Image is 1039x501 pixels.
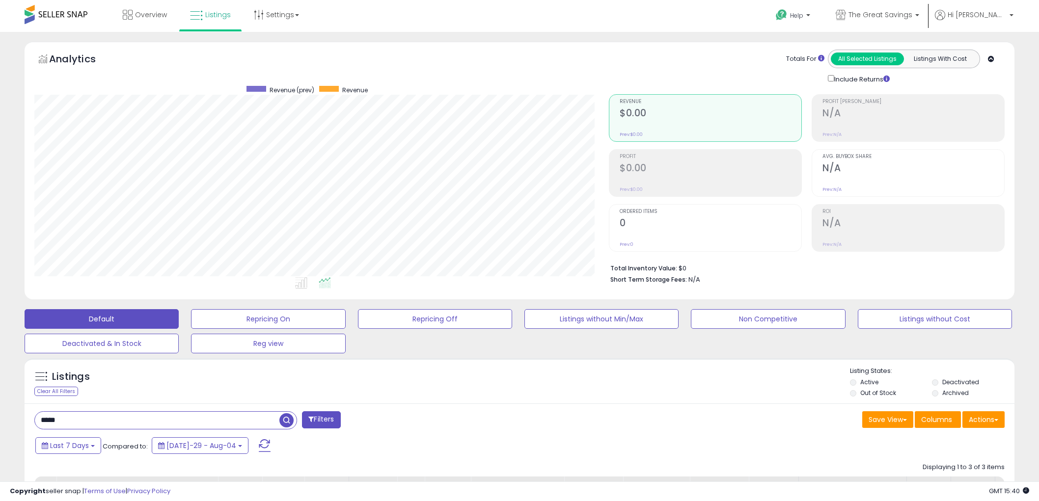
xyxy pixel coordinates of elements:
[166,441,236,450] span: [DATE]-29 - Aug-04
[620,217,801,231] h2: 0
[25,309,179,329] button: Default
[989,486,1029,496] span: 2025-08-12 15:40 GMT
[942,378,979,386] label: Deactivated
[103,442,148,451] span: Compared to:
[475,480,560,491] div: Listed Price
[620,132,643,137] small: Prev: $0.00
[862,411,913,428] button: Save View
[222,480,258,501] div: Ordered Items
[610,275,687,284] b: Short Term Storage Fees:
[270,86,314,94] span: Revenue (prev)
[903,53,977,65] button: Listings With Cost
[191,334,345,353] button: Reg view
[10,487,170,496] div: seller snap | |
[822,107,1004,121] h2: N/A
[822,99,1004,105] span: Profit [PERSON_NAME]
[266,480,300,501] div: Fulfillable Quantity
[848,10,912,20] span: The Great Savings
[152,437,248,454] button: [DATE]-29 - Aug-04
[302,411,340,428] button: Filters
[999,480,1035,501] div: Total Rev.
[620,107,801,121] h2: $0.00
[25,334,179,353] button: Deactivated & In Stock
[60,480,214,491] div: Title
[822,132,842,137] small: Prev: N/A
[850,367,1014,376] p: Listing States:
[768,1,820,32] a: Help
[191,309,345,329] button: Repricing On
[620,186,643,192] small: Prev: $0.00
[49,52,115,68] h5: Analytics
[34,387,78,396] div: Clear All Filters
[942,389,969,397] label: Archived
[860,389,896,397] label: Out of Stock
[52,370,90,384] h5: Listings
[620,209,801,214] span: Ordered Items
[401,480,420,491] div: Cost
[84,486,126,496] a: Terms of Use
[524,309,679,329] button: Listings without Min/Max
[627,480,685,491] div: [PERSON_NAME]
[858,309,1012,329] button: Listings without Cost
[205,10,231,20] span: Listings
[50,441,89,450] span: Last 7 Days
[822,209,1004,214] span: ROI
[620,241,633,247] small: Prev: 0
[962,411,1005,428] button: Actions
[831,53,904,65] button: All Selected Listings
[610,262,997,273] li: $0
[915,411,961,428] button: Columns
[803,480,902,491] div: Avg. Sales Rank
[753,480,794,491] div: Repricing
[948,10,1007,20] span: Hi [PERSON_NAME]
[923,463,1005,472] div: Displaying 1 to 3 of 3 items
[691,309,845,329] button: Non Competitive
[620,99,801,105] span: Revenue
[790,11,803,20] span: Help
[694,480,744,501] div: Current Buybox Price
[688,275,700,284] span: N/A
[127,486,170,496] a: Privacy Policy
[822,186,842,192] small: Prev: N/A
[429,480,466,501] div: Fulfillment Cost
[822,154,1004,159] span: Avg. Buybox Share
[342,86,368,94] span: Revenue
[610,264,677,272] b: Total Inventory Value:
[353,480,393,491] div: Fulfillment
[35,437,101,454] button: Last 7 Days
[10,486,46,496] strong: Copyright
[921,415,952,424] span: Columns
[860,378,878,386] label: Active
[786,54,824,64] div: Totals For
[308,480,345,501] div: Rsvd. FC Transfers
[935,10,1013,32] a: Hi [PERSON_NAME]
[568,480,619,491] div: Min Price
[911,480,947,501] div: BB Share 24h.
[822,241,842,247] small: Prev: N/A
[135,10,167,20] span: Overview
[820,73,902,84] div: Include Returns
[620,162,801,176] h2: $0.00
[822,162,1004,176] h2: N/A
[620,154,801,159] span: Profit
[955,480,991,501] div: Num of Comp.
[822,217,1004,231] h2: N/A
[775,9,788,21] i: Get Help
[358,309,512,329] button: Repricing Off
